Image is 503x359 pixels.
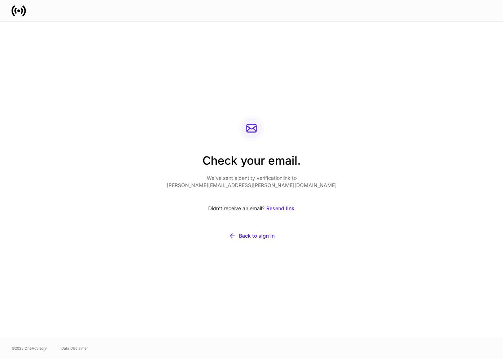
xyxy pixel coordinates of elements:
div: Resend link [266,205,294,212]
h2: Check your email. [167,153,337,174]
p: We’ve sent a identity verification link to [PERSON_NAME][EMAIL_ADDRESS][PERSON_NAME][DOMAIN_NAME] [167,174,337,189]
button: Resend link [266,200,295,216]
button: Back to sign in [167,228,337,244]
div: Back to sign in [239,232,275,239]
a: Data Disclaimer [61,345,88,351]
span: © 2025 OneAdvisory [12,345,47,351]
div: Didn’t receive an email? [167,200,337,216]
